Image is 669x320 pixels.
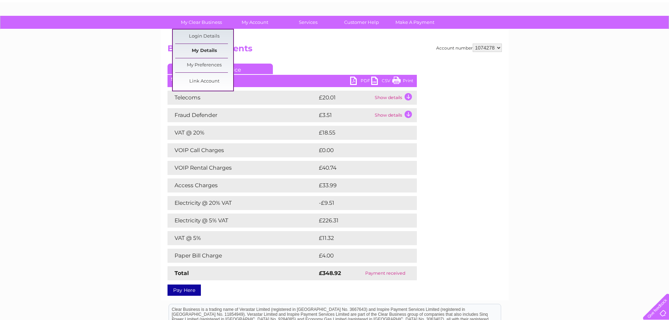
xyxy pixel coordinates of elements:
td: £20.01 [317,91,373,105]
a: Telecoms [583,30,604,35]
td: Electricity @ 20% VAT [168,196,317,210]
a: My Preferences [175,58,233,72]
a: Print [392,77,413,87]
td: Electricity @ 5% VAT [168,214,317,228]
td: VAT @ 20% [168,126,317,140]
td: Access Charges [168,178,317,192]
a: Current Invoice [168,64,273,74]
a: CSV [371,77,392,87]
a: Energy [563,30,578,35]
td: VOIP Call Charges [168,143,317,157]
td: £3.51 [317,108,373,122]
td: £0.00 [317,143,401,157]
a: Contact [622,30,640,35]
div: Account number [436,44,502,52]
strong: £348.92 [319,270,341,276]
td: Payment received [354,266,417,280]
strong: Total [175,270,189,276]
div: Clear Business is a trading name of Verastar Limited (registered in [GEOGRAPHIC_DATA] No. 3667643... [169,4,501,34]
a: 0333 014 3131 [537,4,585,12]
a: Water [545,30,559,35]
td: VAT @ 5% [168,231,317,245]
td: £33.99 [317,178,403,192]
td: Paper Bill Charge [168,249,317,263]
td: £40.74 [317,161,402,175]
a: Link Account [175,74,233,89]
img: logo.png [24,18,59,40]
a: My Details [175,44,233,58]
a: Log out [646,30,662,35]
b: Statement Date: [171,76,207,81]
td: Telecoms [168,91,317,105]
a: Make A Payment [386,16,444,29]
td: £18.55 [317,126,402,140]
a: Customer Help [333,16,391,29]
a: My Clear Business [172,16,230,29]
td: Fraud Defender [168,108,317,122]
td: Show details [373,91,417,105]
a: Blog [608,30,618,35]
a: Pay Here [168,285,201,296]
a: PDF [350,77,371,87]
td: £226.31 [317,214,404,228]
h2: Bills and Payments [168,44,502,57]
td: £11.32 [317,231,401,245]
a: My Account [226,16,284,29]
a: Services [279,16,337,29]
a: Login Details [175,30,233,44]
div: [DATE] [168,77,417,81]
td: -£9.51 [317,196,401,210]
td: £4.00 [317,249,401,263]
td: Show details [373,108,417,122]
td: VOIP Rental Charges [168,161,317,175]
